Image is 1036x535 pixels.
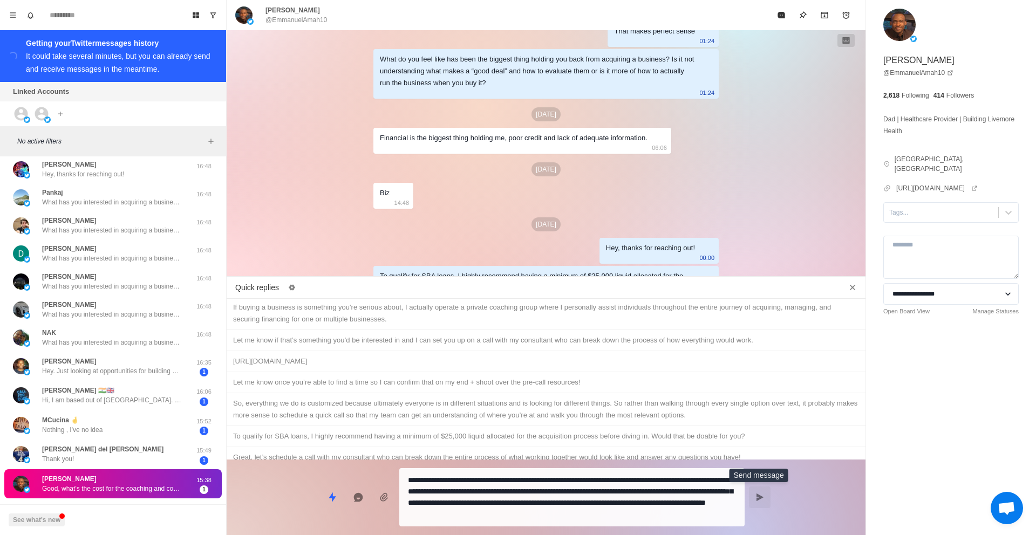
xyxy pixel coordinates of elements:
img: picture [24,340,30,347]
p: [PERSON_NAME] [42,356,97,366]
p: Good, what’s the cost for the coaching and consultations? [42,484,182,493]
img: picture [13,161,29,177]
img: picture [24,486,30,493]
p: [PERSON_NAME] [42,160,97,169]
span: 1 [200,456,208,465]
img: picture [24,428,30,434]
div: Great, let’s schedule a call with my consultant who can break down the entire process of what wor... [233,451,859,463]
div: So, everything we do is customized because ultimately everyone is in different situations and is ... [233,397,859,421]
button: Archive [814,4,835,26]
button: Add filters [205,135,217,148]
a: [URL][DOMAIN_NAME] [896,183,978,193]
button: Menu [4,6,22,24]
div: Biz [380,187,390,199]
img: picture [13,417,29,433]
span: 1 [200,368,208,376]
div: It could take several minutes, but you can already send and receive messages in the meantime. [26,52,210,73]
p: [DATE] [531,217,561,231]
p: [PERSON_NAME] [42,216,97,225]
p: 00:00 [699,252,714,264]
p: What has you interested in acquiring a business, and where are you based? I might be able to poin... [42,225,182,235]
button: Quick replies [322,486,343,508]
p: 2,618 [883,91,899,100]
button: Reply with AI [347,486,369,508]
img: picture [24,398,30,404]
img: picture [24,116,30,123]
img: picture [13,245,29,262]
p: What has you interested in acquiring a business, and where are you based? I might be able to poin... [42,310,182,319]
p: [GEOGRAPHIC_DATA], [GEOGRAPHIC_DATA] [895,154,1019,174]
button: Board View [187,6,205,24]
img: picture [13,189,29,205]
div: Let me know once you’re able to find a time so I can confirm that on my end + shoot over the pre-... [233,376,859,388]
p: 414 [933,91,944,100]
button: Notifications [22,6,39,24]
p: 01:24 [699,35,714,47]
button: Pin [792,4,814,26]
img: picture [13,358,29,374]
p: 16:48 [190,246,217,255]
p: 15:52 [190,417,217,426]
div: Getting your Twitter messages history [26,37,213,50]
a: @EmmanuelAmah10 [883,68,953,78]
p: [PERSON_NAME] [42,300,97,310]
p: 01:24 [699,87,714,99]
p: [PERSON_NAME] 🇮🇳🇬🇧 [42,386,114,395]
img: picture [24,284,30,291]
p: Hey. Just looking at opportunities for building wealth for my kids and future generations and als... [42,366,182,376]
p: 15:38 [190,476,217,485]
a: Open chat [991,492,1023,524]
div: That makes perfect sense [614,25,695,37]
img: picture [13,387,29,403]
a: Manage Statuses [972,307,1019,316]
button: Send message [749,486,771,508]
img: picture [24,228,30,235]
img: picture [13,476,29,492]
button: Add account [54,107,67,120]
img: picture [13,273,29,290]
button: See what's new [9,513,65,526]
p: [PERSON_NAME] [883,54,955,67]
button: Add reminder [835,4,857,26]
p: 16:48 [190,162,217,171]
p: 16:06 [190,387,217,396]
button: Show unread conversations [205,6,222,24]
img: picture [24,457,30,463]
button: Edit quick replies [283,279,301,296]
p: 14:48 [394,197,410,209]
p: @EmmanuelAmah10 [265,15,327,25]
p: No active filters [17,136,205,146]
div: If buying a business is something you're serious about, I actually operate a private coaching gro... [233,301,859,325]
a: Open Board View [883,307,930,316]
p: [PERSON_NAME] [42,244,97,253]
p: What has you interested in acquiring a business, and where are you based? I might be able to poin... [42,338,182,347]
button: Add media [373,486,395,508]
div: To qualify for SBA loans, I highly recommend having a minimum of $25,000 liquid allocated for the... [233,430,859,442]
p: Hey, thanks for reaching out! [42,169,125,179]
p: [PERSON_NAME] del [PERSON_NAME] [42,444,163,454]
img: picture [247,18,254,25]
img: picture [44,116,51,123]
p: Quick replies [235,282,279,293]
div: To qualify for SBA loans, I highly recommend having a minimum of $25,000 liquid allocated for the... [380,270,695,294]
p: 16:48 [190,302,217,311]
p: [PERSON_NAME] [42,272,97,282]
img: picture [24,256,30,263]
div: What do you feel like has been the biggest thing holding you back from acquiring a business? Is i... [380,53,695,89]
img: picture [235,6,253,24]
div: [URL][DOMAIN_NAME] [233,355,859,367]
p: [PERSON_NAME] [42,474,97,484]
img: picture [13,301,29,318]
img: picture [24,200,30,207]
p: 16:35 [190,358,217,367]
p: What has you interested in acquiring a business, and where are you based? I might be able to poin... [42,197,182,207]
button: Close quick replies [844,279,861,296]
img: picture [13,446,29,462]
div: Let me know if that’s something you’d be interested in and I can set you up on a call with my con... [233,334,859,346]
p: [DATE] [531,162,561,176]
p: 16:48 [190,190,217,199]
p: 15:49 [190,446,217,455]
img: picture [883,9,916,41]
img: picture [24,172,30,179]
div: Hey, thanks for reaching out! [606,242,695,254]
